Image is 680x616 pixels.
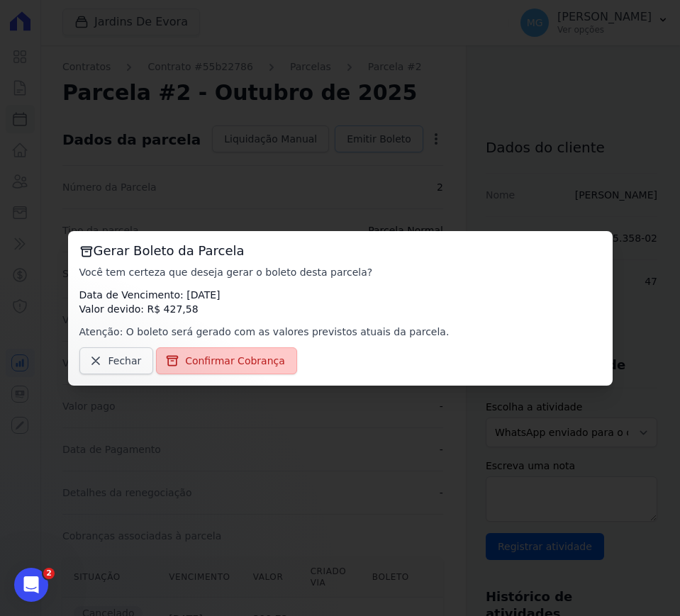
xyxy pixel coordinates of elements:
span: 2 [43,568,55,579]
p: Atenção: O boleto será gerado com as valores previstos atuais da parcela. [79,325,601,339]
a: Fechar [79,347,154,374]
p: Você tem certeza que deseja gerar o boleto desta parcela? [79,265,601,279]
a: Confirmar Cobrança [156,347,297,374]
span: Fechar [108,354,142,368]
p: Data de Vencimento: [DATE] Valor devido: R$ 427,58 [79,288,601,316]
iframe: Intercom live chat [14,568,48,602]
h3: Gerar Boleto da Parcela [79,242,601,259]
span: Confirmar Cobrança [185,354,285,368]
